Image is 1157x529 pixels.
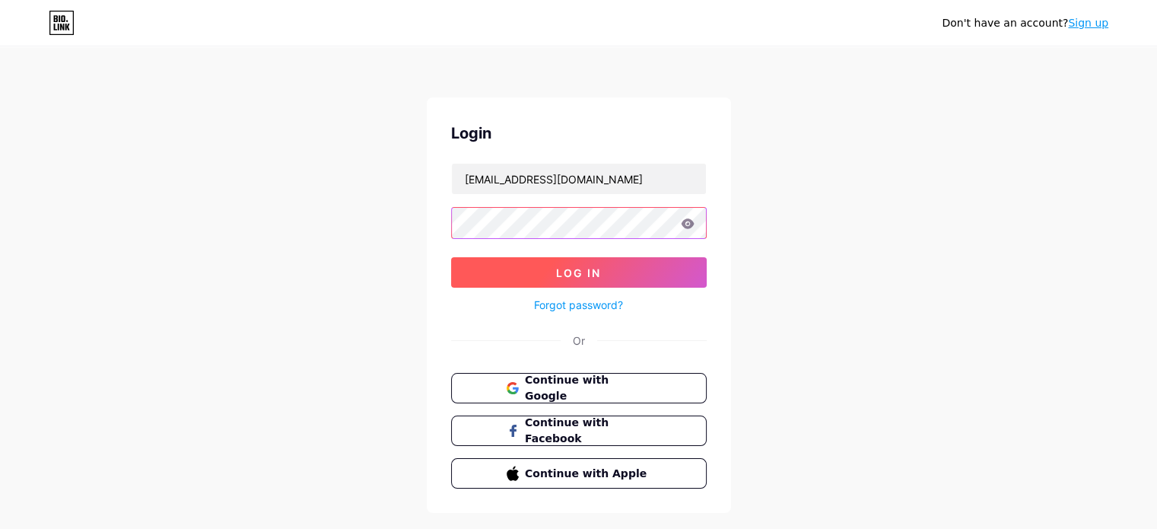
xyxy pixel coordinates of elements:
input: Username [452,164,706,194]
span: Log In [556,266,601,279]
div: Don't have an account? [942,15,1108,31]
a: Forgot password? [534,297,623,313]
span: Continue with Google [525,372,650,404]
button: Log In [451,257,707,288]
span: Continue with Apple [525,466,650,482]
div: Login [451,122,707,145]
a: Sign up [1068,17,1108,29]
span: Continue with Facebook [525,415,650,447]
button: Continue with Apple [451,458,707,489]
button: Continue with Facebook [451,416,707,446]
button: Continue with Google [451,373,707,403]
div: Or [573,333,585,349]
